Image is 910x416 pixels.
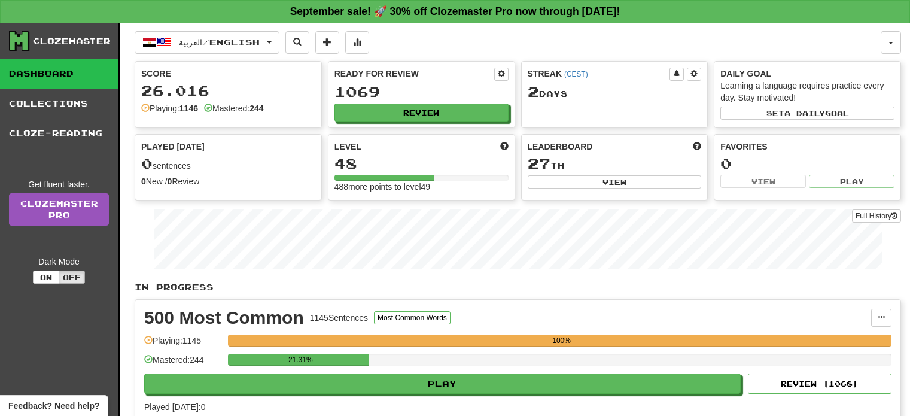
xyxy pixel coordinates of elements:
strong: 1146 [179,104,198,113]
div: Daily Goal [720,68,894,80]
div: 0 [720,156,894,171]
div: Score [141,68,315,80]
strong: 244 [249,104,263,113]
div: Clozemaster [33,35,111,47]
div: 1069 [334,84,509,99]
button: Full History [852,209,901,223]
span: This week in points, UTC [693,141,701,153]
span: Leaderboard [528,141,593,153]
div: Learning a language requires practice every day. Stay motivated! [720,80,894,104]
span: 0 [141,155,153,172]
div: Ready for Review [334,68,494,80]
button: Play [809,175,894,188]
button: Search sentences [285,31,309,54]
span: 27 [528,155,550,172]
button: Review [334,104,509,122]
button: Off [59,271,85,284]
span: Played [DATE] [141,141,205,153]
button: Add sentence to collection [315,31,339,54]
div: 100% [232,335,891,347]
span: Level [334,141,361,153]
div: Playing: 1145 [144,335,222,354]
span: 2 [528,83,539,100]
div: th [528,156,702,172]
p: In Progress [135,281,901,293]
button: On [33,271,59,284]
span: a daily [784,109,825,117]
span: Open feedback widget [8,400,99,412]
div: Dark Mode [9,256,109,268]
button: More stats [345,31,369,54]
div: 500 Most Common [144,309,304,327]
a: ClozemasterPro [9,193,109,226]
div: 1145 Sentences [310,312,368,324]
span: Score more points to level up [500,141,509,153]
span: Played [DATE]: 0 [144,402,205,412]
button: العربية/English [135,31,279,54]
div: Mastered: [204,102,264,114]
div: Playing: [141,102,198,114]
div: Day s [528,84,702,100]
div: sentences [141,156,315,172]
button: Play [144,374,741,394]
strong: 0 [141,177,146,186]
div: 26.016 [141,83,315,98]
button: Review (1068) [748,374,891,394]
div: 21.31% [232,354,369,366]
div: Get fluent faster. [9,178,109,190]
button: View [528,175,702,189]
div: New / Review [141,175,315,187]
strong: September sale! 🚀 30% off Clozemaster Pro now through [DATE]! [290,5,620,17]
div: 48 [334,156,509,171]
div: Mastered: 244 [144,354,222,374]
button: Most Common Words [374,311,451,324]
button: Seta dailygoal [720,107,894,120]
div: 488 more points to level 49 [334,181,509,193]
a: (CEST) [564,70,588,78]
span: العربية / English [179,37,260,47]
div: Favorites [720,141,894,153]
div: Streak [528,68,670,80]
button: View [720,175,806,188]
strong: 0 [168,177,172,186]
